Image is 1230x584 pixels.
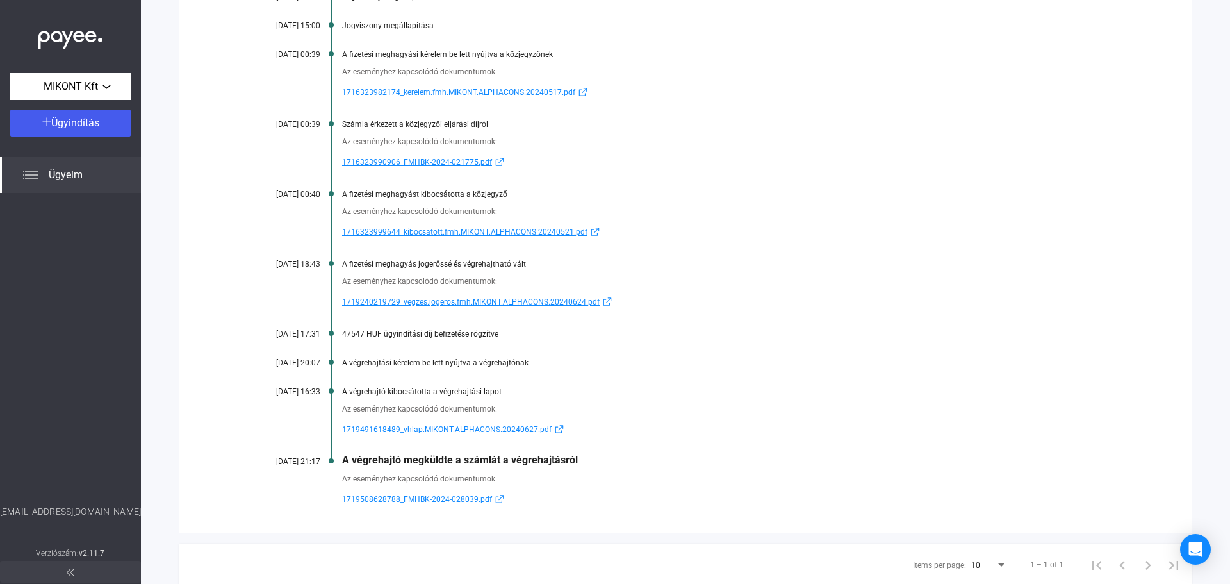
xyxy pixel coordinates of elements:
a: 1719491618489_vhlap.MIKONT.ALPHACONS.20240627.pdfexternal-link-blue [342,422,1127,437]
div: Az eseményhez kapcsolódó dokumentumok: [342,65,1127,78]
div: [DATE] 15:00 [243,21,320,30]
span: 1716323990906_FMHBK-2024-021775.pdf [342,154,492,170]
div: Az eseményhez kapcsolódó dokumentumok: [342,472,1127,485]
mat-select: Items per page: [971,557,1007,572]
div: Open Intercom Messenger [1180,534,1211,565]
img: white-payee-white-dot.svg [38,24,102,50]
div: Számla érkezett a közjegyzői eljárási díjról [342,120,1127,129]
div: A végrehajtási kérelem be lett nyújtva a végrehajtónak [342,358,1127,367]
button: Next page [1135,552,1161,578]
button: Ügyindítás [10,110,131,137]
span: 10 [971,561,980,570]
span: 1716323999644_kibocsatott.fmh.MIKONT.ALPHACONS.20240521.pdf [342,224,587,240]
span: Ügyindítás [51,117,99,129]
a: 1719508628788_FMHBK-2024-028039.pdfexternal-link-blue [342,492,1127,507]
span: 1716323982174_kerelem.fmh.MIKONT.ALPHACONS.20240517.pdf [342,85,575,100]
strong: v2.11.7 [79,549,105,558]
div: 47547 HUF ügyindítási díj befizetése rögzítve [342,330,1127,338]
a: 1716323982174_kerelem.fmh.MIKONT.ALPHACONS.20240517.pdfexternal-link-blue [342,85,1127,100]
img: list.svg [23,167,38,183]
div: Items per page: [913,558,966,573]
span: MIKONT Kft [44,79,98,94]
div: 1 – 1 of 1 [1030,557,1063,572]
a: 1716323990906_FMHBK-2024-021775.pdfexternal-link-blue [342,154,1127,170]
img: arrow-double-left-grey.svg [67,569,74,576]
div: A fizetési meghagyási kérelem be lett nyújtva a közjegyzőnek [342,50,1127,59]
div: [DATE] 00:40 [243,190,320,199]
span: 1719508628788_FMHBK-2024-028039.pdf [342,492,492,507]
a: 1716323999644_kibocsatott.fmh.MIKONT.ALPHACONS.20240521.pdfexternal-link-blue [342,224,1127,240]
img: external-link-blue [492,157,507,167]
img: external-link-blue [492,494,507,504]
div: Az eseményhez kapcsolódó dokumentumok: [342,135,1127,148]
div: Az eseményhez kapcsolódó dokumentumok: [342,205,1127,218]
img: external-link-blue [587,227,603,237]
div: [DATE] 00:39 [243,120,320,129]
div: [DATE] 18:43 [243,260,320,269]
button: MIKONT Kft [10,73,131,100]
button: Previous page [1110,552,1135,578]
a: 1719240219729_vegzes.jogeros.fmh.MIKONT.ALPHACONS.20240624.pdfexternal-link-blue [342,294,1127,310]
div: A fizetési meghagyást kibocsátotta a közjegyző [342,190,1127,199]
span: 1719491618489_vhlap.MIKONT.ALPHACONS.20240627.pdf [342,422,552,437]
div: A végrehajtó megküldte a számlát a végrehajtásról [342,454,1127,466]
div: [DATE] 16:33 [243,387,320,396]
img: external-link-blue [600,297,615,306]
button: Last page [1161,552,1186,578]
div: Az eseményhez kapcsolódó dokumentumok: [342,403,1127,415]
img: external-link-blue [575,87,591,97]
div: A végrehajtó kibocsátotta a végrehajtási lapot [342,387,1127,396]
div: [DATE] 17:31 [243,330,320,338]
div: A fizetési meghagyás jogerőssé és végrehajtható vált [342,260,1127,269]
img: plus-white.svg [42,117,51,126]
div: Az eseményhez kapcsolódó dokumentumok: [342,275,1127,288]
div: [DATE] 00:39 [243,50,320,59]
button: First page [1084,552,1110,578]
span: 1719240219729_vegzes.jogeros.fmh.MIKONT.ALPHACONS.20240624.pdf [342,294,600,310]
div: Jogviszony megállapítása [342,21,1127,30]
div: [DATE] 20:07 [243,358,320,367]
img: external-link-blue [552,424,567,434]
div: [DATE] 21:17 [243,457,320,466]
span: Ügyeim [49,167,83,183]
